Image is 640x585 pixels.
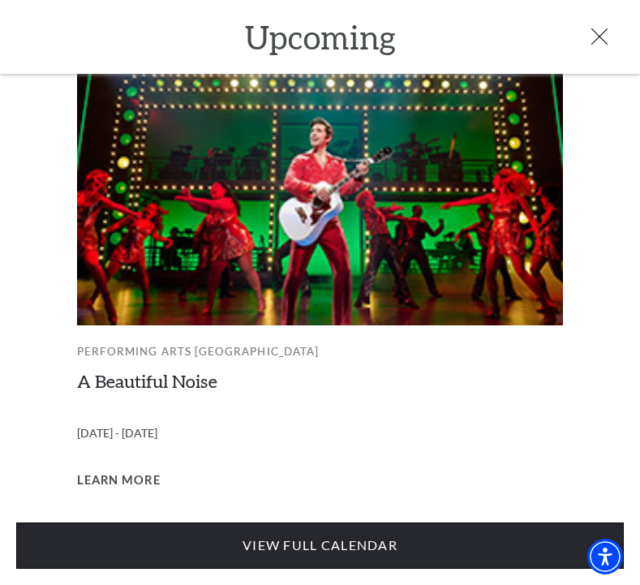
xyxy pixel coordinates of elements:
div: Accessibility Menu [587,539,623,574]
a: Learn More A Beautiful Noise [77,471,161,491]
a: A Beautiful Noise [77,370,217,392]
img: Performing Arts Fort Worth [77,64,563,325]
p: Performing Arts [GEOGRAPHIC_DATA] [77,334,563,369]
a: View Full Calendar [16,523,624,568]
span: Learn More [77,471,161,491]
p: [DATE] - [DATE] [77,415,563,453]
